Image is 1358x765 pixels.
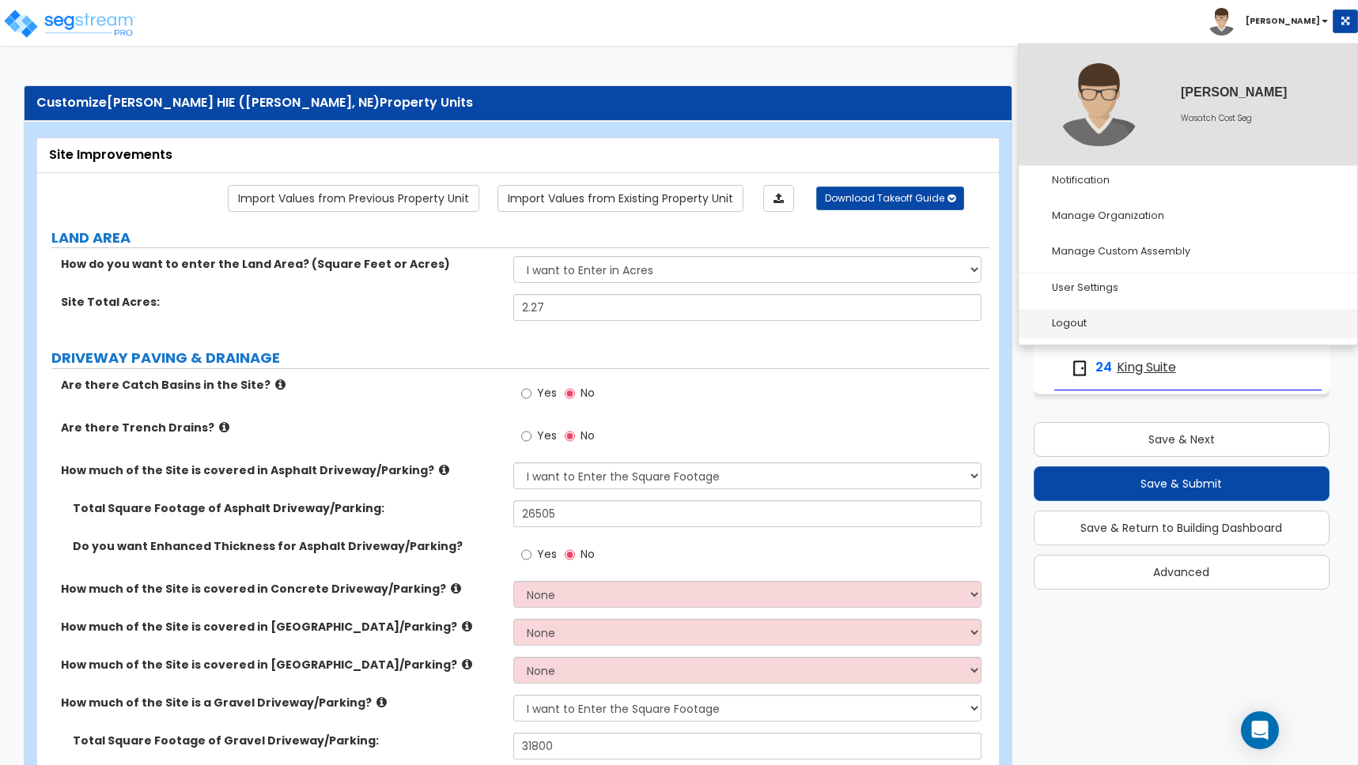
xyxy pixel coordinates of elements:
[1070,359,1089,378] img: door.png
[1034,555,1330,590] button: Advanced
[565,385,575,402] input: No
[36,94,1000,112] div: Customize Property Units
[439,464,449,476] i: click for more info!
[537,428,557,443] span: Yes
[219,421,229,433] i: click for more info!
[816,187,964,210] button: Download Takeoff Guide
[565,428,575,445] input: No
[521,428,531,445] input: Yes
[1019,202,1357,231] a: Manage Organization
[61,657,501,673] label: How much of the Site is covered in [GEOGRAPHIC_DATA]/Parking?
[73,733,501,748] label: Total Square Footage of Gravel Driveway/Parking:
[376,696,387,708] i: click for more info!
[61,420,501,435] label: Are there Trench Drains?
[1019,237,1357,266] a: Manage Custom Assembly
[61,256,501,272] label: How do you want to enter the Land Area? (Square Feet or Acres)
[451,582,461,594] i: click for more info!
[49,146,987,164] div: Site Improvements
[61,619,501,635] label: How much of the Site is covered in [GEOGRAPHIC_DATA]/Parking?
[51,348,989,368] label: DRIVEWAY PAVING & DRAINAGE
[61,581,501,597] label: How much of the Site is covered in Concrete Driveway/Parking?
[1246,15,1320,27] b: [PERSON_NAME]
[61,377,501,393] label: Are there Catch Basins in the Site?
[1181,92,1319,93] div: [PERSON_NAME]
[462,658,472,670] i: click for more info!
[1019,166,1357,195] a: Notification
[1034,466,1330,501] button: Save & Submit
[1019,309,1357,338] a: Logout
[1117,359,1176,377] span: King Suite
[275,379,286,390] i: click for more info!
[497,185,743,212] a: Import the dynamic attribute values from existing properties.
[2,8,137,40] img: logo_pro_r.png
[1034,422,1330,457] button: Save & Next
[565,546,575,563] input: No
[581,385,595,401] span: No
[61,294,501,310] label: Site Total Acres:
[1019,273,1357,303] a: User Settings
[462,620,472,632] i: click for more info!
[763,185,794,212] a: Import the dynamic attributes value through Excel sheet
[1057,63,1140,146] img: avatar.png
[73,500,501,516] label: Total Square Footage of Asphalt Driveway/Parking:
[1208,8,1235,36] img: avatar.png
[1181,118,1319,119] div: Wasatch Cost Seg
[1034,511,1330,545] button: Save & Return to Building Dashboard
[51,228,989,248] label: LAND AREA
[73,538,501,554] label: Do you want Enhanced Thickness for Asphalt Driveway/Parking?
[581,546,595,562] span: No
[521,385,531,402] input: Yes
[521,546,531,563] input: Yes
[107,93,380,111] span: [PERSON_NAME] HIE ([PERSON_NAME], NE)
[581,428,595,443] span: No
[537,385,557,401] span: Yes
[61,462,501,478] label: How much of the Site is covered in Asphalt Driveway/Parking?
[1095,359,1112,377] span: 24
[1241,711,1279,749] div: Open Intercom Messenger
[228,185,479,212] a: Import the dynamic attribute values from previous properties.
[825,191,944,205] span: Download Takeoff Guide
[61,695,501,710] label: How much of the Site is a Gravel Driveway/Parking?
[537,546,557,562] span: Yes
